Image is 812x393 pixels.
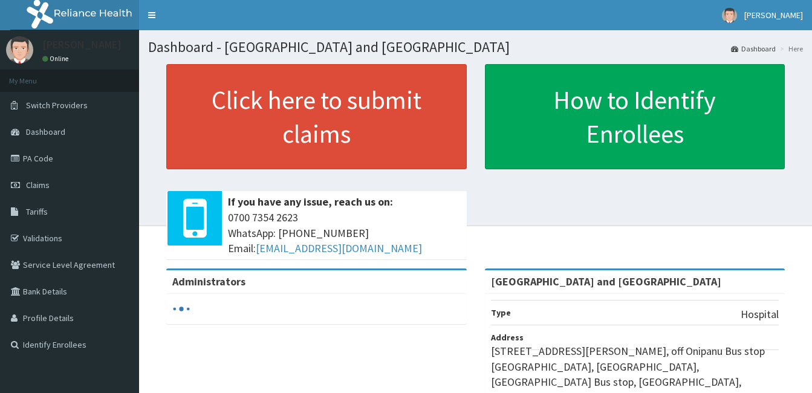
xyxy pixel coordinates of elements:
[485,64,785,169] a: How to Identify Enrollees
[256,241,422,255] a: [EMAIL_ADDRESS][DOMAIN_NAME]
[166,64,467,169] a: Click here to submit claims
[42,39,122,50] p: [PERSON_NAME]
[42,54,71,63] a: Online
[744,10,803,21] span: [PERSON_NAME]
[26,180,50,190] span: Claims
[172,274,245,288] b: Administrators
[26,100,88,111] span: Switch Providers
[491,274,721,288] strong: [GEOGRAPHIC_DATA] and [GEOGRAPHIC_DATA]
[491,307,511,318] b: Type
[228,210,461,256] span: 0700 7354 2623 WhatsApp: [PHONE_NUMBER] Email:
[777,44,803,54] li: Here
[172,300,190,318] svg: audio-loading
[491,332,524,343] b: Address
[731,44,776,54] a: Dashboard
[228,195,393,209] b: If you have any issue, reach us on:
[6,36,33,63] img: User Image
[26,126,65,137] span: Dashboard
[741,307,779,322] p: Hospital
[148,39,803,55] h1: Dashboard - [GEOGRAPHIC_DATA] and [GEOGRAPHIC_DATA]
[26,206,48,217] span: Tariffs
[722,8,737,23] img: User Image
